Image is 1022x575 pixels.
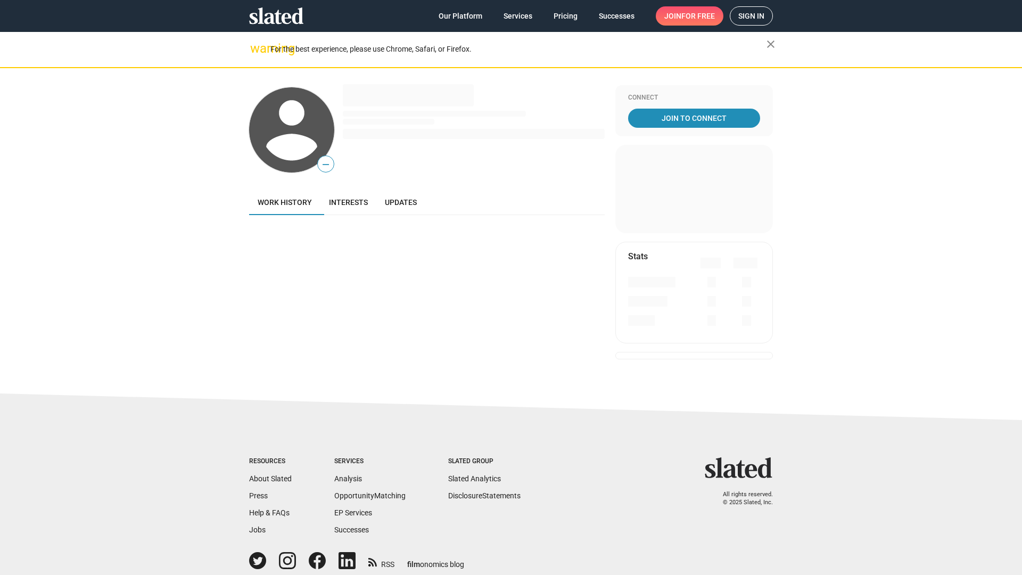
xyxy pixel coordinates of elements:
a: RSS [368,553,394,570]
div: Resources [249,457,292,466]
span: Pricing [554,6,578,26]
a: Our Platform [430,6,491,26]
div: Services [334,457,406,466]
span: — [318,158,334,171]
a: Successes [590,6,643,26]
a: Successes [334,525,369,534]
span: Interests [329,198,368,207]
p: All rights reserved. © 2025 Slated, Inc. [712,491,773,506]
span: film [407,560,420,569]
div: For the best experience, please use Chrome, Safari, or Firefox. [270,42,767,56]
span: Our Platform [439,6,482,26]
span: Join To Connect [630,109,758,128]
a: Work history [249,190,320,215]
a: OpportunityMatching [334,491,406,500]
a: Slated Analytics [448,474,501,483]
a: Sign in [730,6,773,26]
a: Updates [376,190,425,215]
a: Press [249,491,268,500]
mat-card-title: Stats [628,251,648,262]
span: Successes [599,6,634,26]
a: About Slated [249,474,292,483]
div: Slated Group [448,457,521,466]
a: DisclosureStatements [448,491,521,500]
span: Work history [258,198,312,207]
span: Join [664,6,715,26]
a: Interests [320,190,376,215]
a: EP Services [334,508,372,517]
span: Services [504,6,532,26]
a: Services [495,6,541,26]
a: Join To Connect [628,109,760,128]
a: Jobs [249,525,266,534]
span: for free [681,6,715,26]
a: Help & FAQs [249,508,290,517]
a: filmonomics blog [407,551,464,570]
span: Updates [385,198,417,207]
a: Analysis [334,474,362,483]
span: Sign in [738,7,764,25]
a: Pricing [545,6,586,26]
a: Joinfor free [656,6,723,26]
mat-icon: warning [250,42,263,55]
mat-icon: close [764,38,777,51]
div: Connect [628,94,760,102]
